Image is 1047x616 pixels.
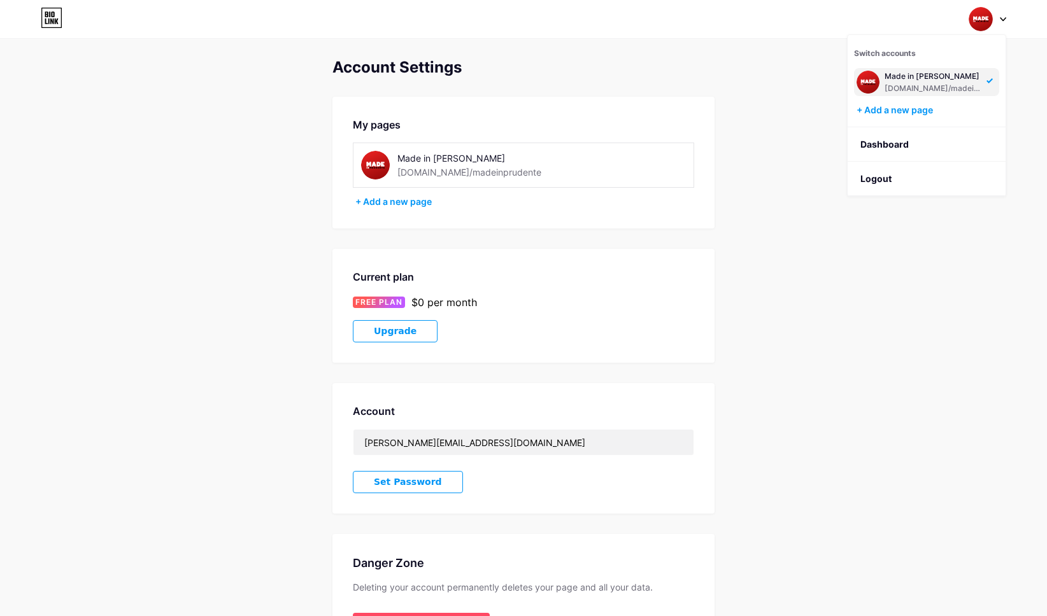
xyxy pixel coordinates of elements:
button: Upgrade [353,320,438,342]
a: Dashboard [848,127,1006,162]
div: + Add a new page [857,104,999,116]
span: Set Password [374,477,442,487]
div: $0 per month [411,295,477,310]
img: madeinprudente [361,151,390,179]
div: Made in [PERSON_NAME] [885,71,983,81]
li: Logout [848,162,1006,196]
img: Lucas Azevedo [857,71,880,94]
div: [DOMAIN_NAME]/madeinprudente [885,83,983,94]
div: Danger Zone [353,554,694,571]
div: Current plan [353,269,694,284]
span: Upgrade [374,326,417,337]
button: Set Password [353,471,463,493]
input: Email [353,430,694,455]
div: Deleting your account permanently deletes your page and all your data. [353,582,694,592]
div: Account [353,403,694,419]
span: Switch accounts [854,48,916,58]
div: Made in [PERSON_NAME] [397,151,578,165]
div: Account Settings [332,59,715,76]
img: Lucas Azevedo [969,7,993,31]
div: My pages [353,117,694,132]
div: + Add a new page [355,195,694,208]
div: [DOMAIN_NAME]/madeinprudente [397,165,541,179]
span: FREE PLAN [355,297,402,308]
